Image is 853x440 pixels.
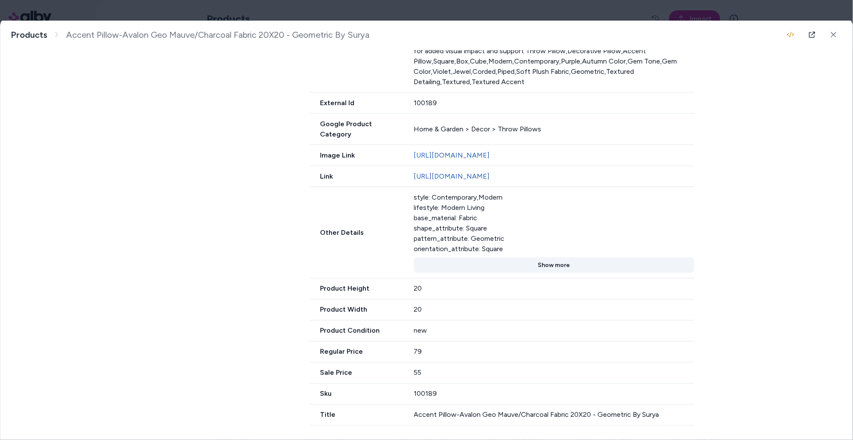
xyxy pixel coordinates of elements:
[414,347,695,357] div: 79
[414,326,695,336] div: new
[414,151,490,159] a: [URL][DOMAIN_NAME]
[310,326,404,336] span: Product Condition
[310,305,404,315] span: Product Width
[66,30,369,40] span: Accent Pillow-Avalon Geo Mauve/Charcoal Fabric 20X20 - Geometric By Surya
[310,410,404,420] span: Title
[414,389,695,399] div: 100189
[310,171,404,182] span: Link
[414,124,695,134] div: Home & Garden > Decor > Throw Pillows
[310,119,404,140] span: Google Product Category
[11,30,47,40] a: Products
[414,172,490,180] a: [URL][DOMAIN_NAME]
[310,284,404,294] span: Product Height
[310,347,404,357] span: Regular Price
[310,228,404,238] span: Other Details
[310,150,404,161] span: Image Link
[414,192,695,254] div: style: Contemporary,Modern lifestyle: Modern Living base_material: Fabric shape_attribute: Square...
[414,410,695,420] div: Accent Pillow-Avalon Geo Mauve/Charcoal Fabric 20X20 - Geometric By Surya
[414,98,695,108] div: 100189
[414,305,695,315] div: 20
[11,30,369,40] nav: breadcrumb
[310,98,404,108] span: External Id
[310,389,404,399] span: Sku
[310,368,404,378] span: Sale Price
[414,368,695,378] div: 55
[414,284,695,294] div: 20
[414,258,695,273] button: Show more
